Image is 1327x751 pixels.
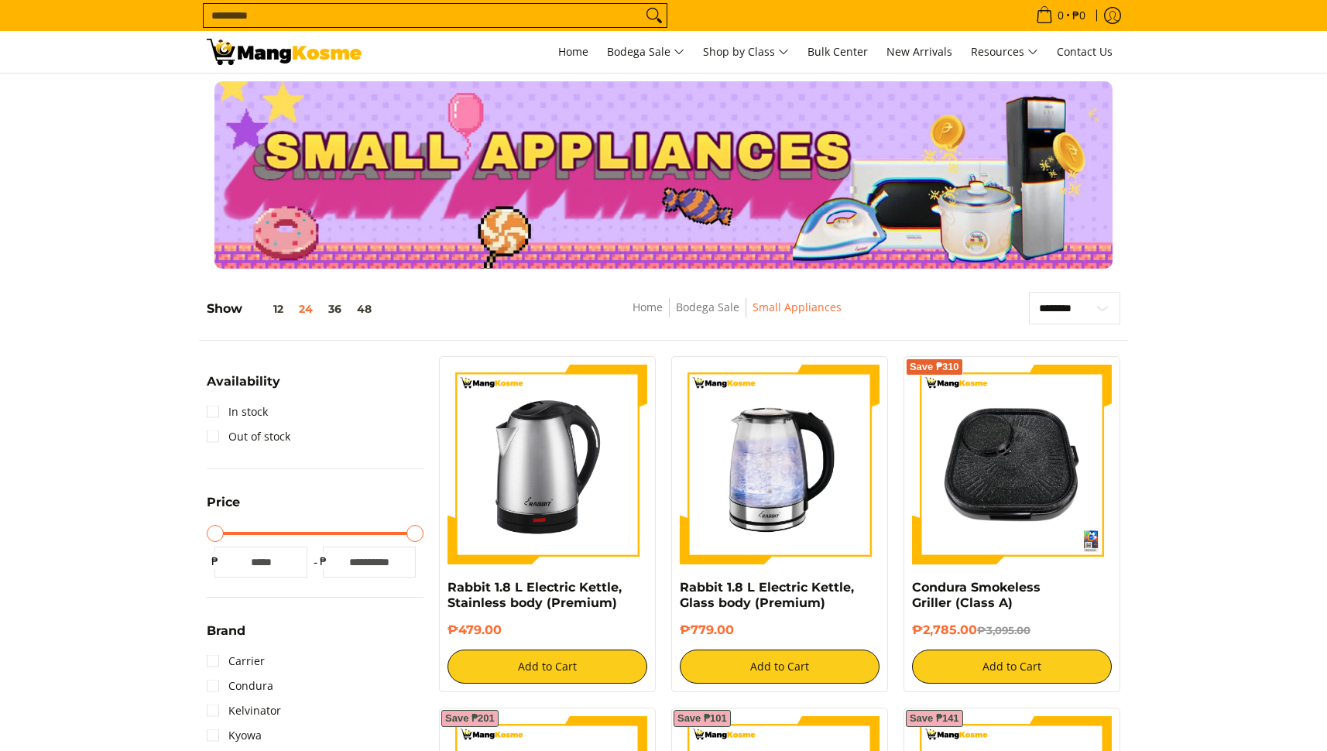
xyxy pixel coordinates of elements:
span: ₱0 [1070,10,1088,21]
a: Rabbit 1.8 L Electric Kettle, Stainless body (Premium) [447,580,622,610]
img: Rabbit 1.8 L Electric Kettle, Glass body (Premium) [680,365,880,564]
button: Add to Cart [447,650,647,684]
a: Bodega Sale [676,300,739,314]
span: Home [558,44,588,59]
summary: Open [207,496,240,520]
a: Kelvinator [207,698,281,723]
a: Home [633,300,663,314]
nav: Main Menu [377,31,1120,73]
span: Save ₱310 [910,362,959,372]
img: Small Appliances l Mang Kosme: Home Appliances Warehouse Sale | Page 2 [207,39,362,65]
summary: Open [207,375,280,400]
a: Bodega Sale [599,31,692,73]
button: Add to Cart [912,650,1112,684]
span: Bodega Sale [607,43,684,62]
a: Home [550,31,596,73]
span: ₱ [207,554,222,569]
span: Shop by Class [703,43,789,62]
span: Price [207,496,240,509]
button: 48 [349,303,379,315]
h6: ₱779.00 [680,622,880,638]
span: ₱ [315,554,331,569]
a: New Arrivals [879,31,960,73]
a: Small Appliances [753,300,842,314]
span: Save ₱101 [677,714,727,723]
span: Save ₱141 [910,714,959,723]
a: Resources [963,31,1046,73]
span: Availability [207,375,280,388]
summary: Open [207,625,245,649]
a: Out of stock [207,424,290,449]
span: Save ₱201 [445,714,495,723]
img: Rabbit 1.8 L Electric Kettle, Stainless body (Premium) [447,365,647,564]
a: Bulk Center [800,31,876,73]
span: Resources [971,43,1038,62]
del: ₱3,095.00 [977,624,1030,636]
a: Shop by Class [695,31,797,73]
h6: ₱2,785.00 [912,622,1112,638]
a: Kyowa [207,723,262,748]
span: Bulk Center [808,44,868,59]
span: 0 [1055,10,1066,21]
h5: Show [207,301,379,317]
a: Carrier [207,649,265,674]
h6: ₱479.00 [447,622,647,638]
a: In stock [207,400,268,424]
span: Brand [207,625,245,637]
button: 24 [291,303,321,315]
button: Search [642,4,667,27]
a: Condura [207,674,273,698]
button: 36 [321,303,349,315]
a: Contact Us [1049,31,1120,73]
span: New Arrivals [886,44,952,59]
span: • [1031,7,1090,24]
a: Condura Smokeless Griller (Class A) [912,580,1041,610]
span: Contact Us [1057,44,1113,59]
a: Rabbit 1.8 L Electric Kettle, Glass body (Premium) [680,580,854,610]
nav: Breadcrumbs [519,298,955,333]
img: condura-smokeless-griller-full-view-mang-kosme [912,365,1112,564]
button: 12 [242,303,291,315]
button: Add to Cart [680,650,880,684]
